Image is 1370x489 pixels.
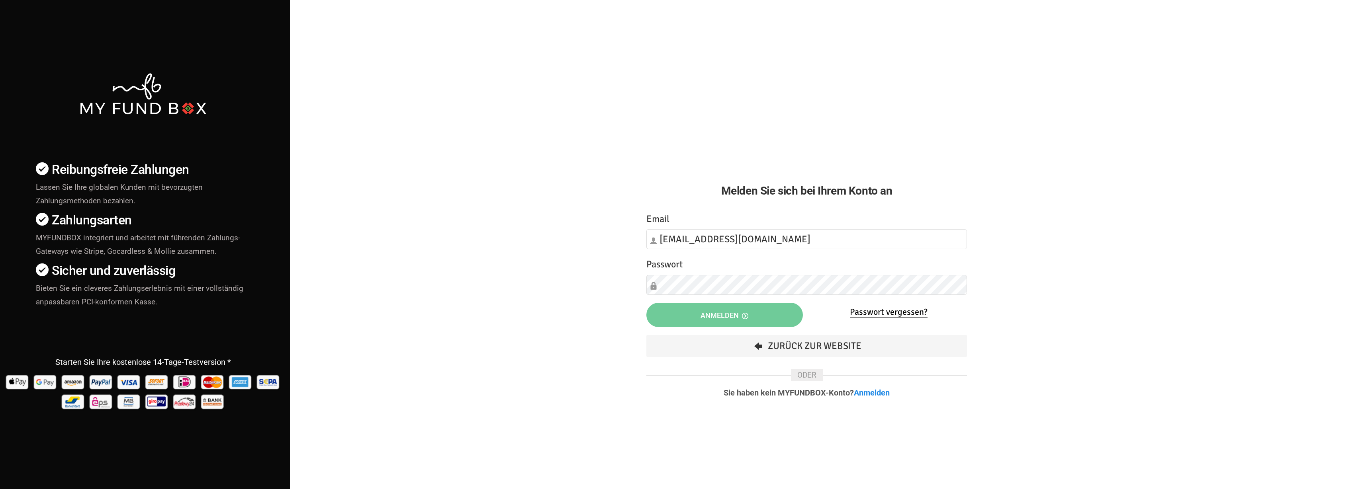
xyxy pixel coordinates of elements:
img: mb Pay [116,392,142,411]
img: EPS Pay [88,392,114,411]
img: Sofort Pay [144,372,170,392]
img: Apple Pay [5,372,31,392]
h4: Sicher und zuverlässig [36,261,258,281]
a: Zurück zur Website [646,335,967,357]
img: giropay [144,392,170,411]
a: Passwort vergessen? [850,306,928,318]
span: Lassen Sie Ihre globalen Kunden mit bevorzugten Zahlungsmethoden bezahlen. [36,183,203,205]
h2: Melden Sie sich bei Ihrem Konto an [646,182,967,199]
img: banktransfer [200,392,226,411]
img: Paypal [88,372,114,392]
input: Email [646,229,967,249]
span: Bieten Sie ein cleveres Zahlungserlebnis mit einer vollständig anpassbaren PCI-konformen Kasse. [36,284,243,306]
img: sepa Pay [256,372,282,392]
img: Bancontact Pay [61,392,86,411]
img: mfbwhite.png [78,72,207,116]
a: Anmelden [854,388,890,397]
img: Amazon [61,372,86,392]
span: ODER [791,369,823,381]
button: Anmelden [646,303,803,327]
img: Ideal Pay [172,372,198,392]
h4: Zahlungsarten [36,210,258,230]
span: Anmelden [701,311,748,320]
img: Google Pay [33,372,59,392]
p: Sie haben kein MYFUNDBOX-Konto? [646,389,967,397]
img: american_express Pay [228,372,254,392]
label: Email [646,212,669,226]
span: MYFUNDBOX integriert und arbeitet mit führenden Zahlungs-Gateways wie Stripe, Gocardless & Mollie... [36,233,240,256]
h4: Reibungsfreie Zahlungen [36,160,258,179]
label: Passwort [646,257,683,272]
img: p24 Pay [172,392,198,411]
img: Mastercard Pay [200,372,226,392]
img: Visa [116,372,142,392]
